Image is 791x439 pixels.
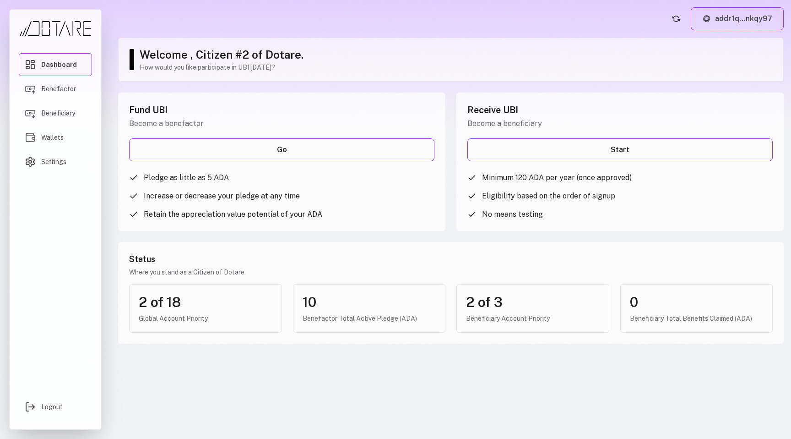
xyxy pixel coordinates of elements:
[25,108,36,119] img: Beneficiary
[467,138,773,161] a: Start
[41,133,64,142] span: Wallets
[41,157,66,166] span: Settings
[25,83,36,94] img: Benefactor
[140,63,774,72] p: How would you like participate in UBI [DATE]?
[41,402,63,412] span: Logout
[630,294,764,310] div: 0
[144,191,300,202] span: Increase or decrease your pledge at any time
[482,209,543,220] span: No means testing
[25,132,36,143] img: Wallets
[129,138,434,161] a: Go
[466,314,600,323] div: Beneficiary Account Priority
[41,84,76,93] span: Benefactor
[41,60,77,69] span: Dashboard
[129,118,434,129] p: Become a benefactor
[129,253,773,266] h3: Status
[144,172,229,183] span: Pledge as little as 5 ADA
[669,11,683,26] button: Refresh account status
[19,21,92,37] img: Dotare Logo
[139,294,272,310] div: 2 of 18
[467,104,773,116] h2: Receive UBI
[129,104,434,116] h2: Fund UBI
[702,14,711,23] img: Lace logo
[691,7,784,30] button: addr1q...nkqy97
[41,109,75,118] span: Beneficiary
[630,314,764,323] div: Beneficiary Total Benefits Claimed (ADA)
[467,118,773,129] p: Become a beneficiary
[140,47,774,62] h1: Welcome , Citizen #2 of Dotare.
[303,294,436,310] div: 10
[482,172,632,183] span: Minimum 120 ADA per year (once approved)
[466,294,600,310] div: 2 of 3
[139,314,272,323] div: Global Account Priority
[129,268,773,277] p: Where you stand as a Citizen of Dotare.
[482,191,615,202] span: Eligibility based on the order of signup
[144,209,322,220] span: Retain the appreciation value potential of your ADA
[303,314,436,323] div: Benefactor Total Active Pledge (ADA)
